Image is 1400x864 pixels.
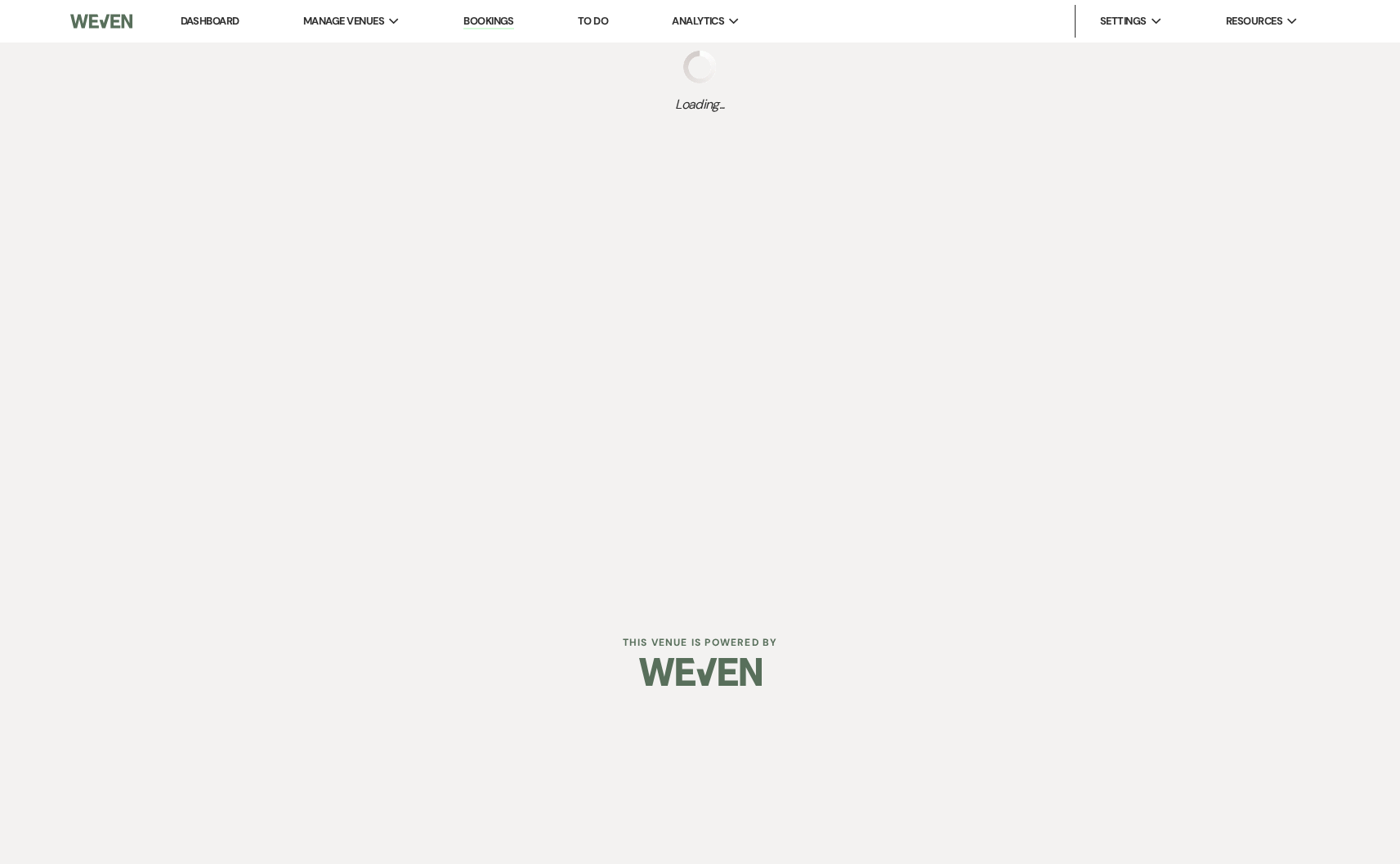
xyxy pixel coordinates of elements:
[1100,13,1147,29] span: Settings
[303,13,384,29] span: Manage Venues
[672,13,724,29] span: Analytics
[1226,13,1282,29] span: Resources
[70,4,132,38] img: Weven Logo
[675,95,725,114] span: Loading...
[463,14,514,29] a: Bookings
[181,14,239,28] a: Dashboard
[683,51,716,83] img: loading spinner
[639,643,762,701] img: Weven Logo
[578,14,608,28] a: To Do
